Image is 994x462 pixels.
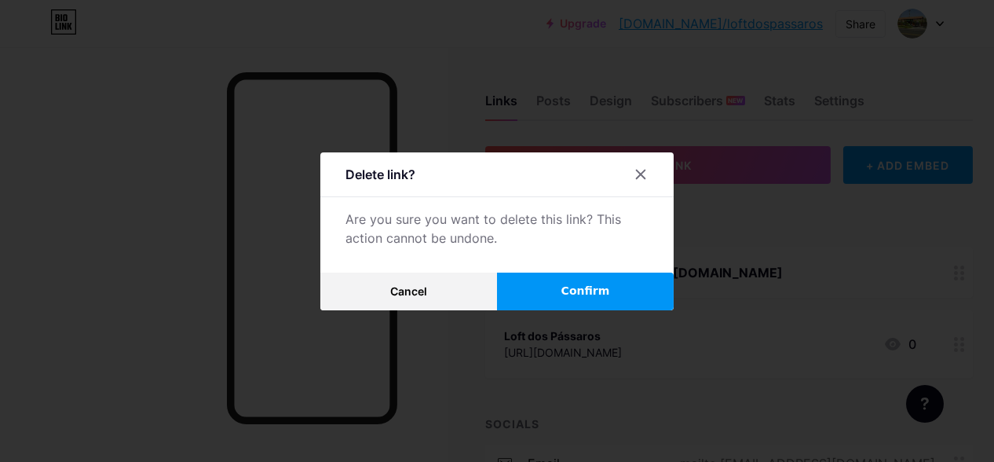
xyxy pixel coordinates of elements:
span: Cancel [390,284,427,298]
span: Confirm [561,283,610,299]
div: Delete link? [345,165,415,184]
div: Are you sure you want to delete this link? This action cannot be undone. [345,210,649,247]
button: Confirm [497,273,674,310]
button: Cancel [320,273,497,310]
